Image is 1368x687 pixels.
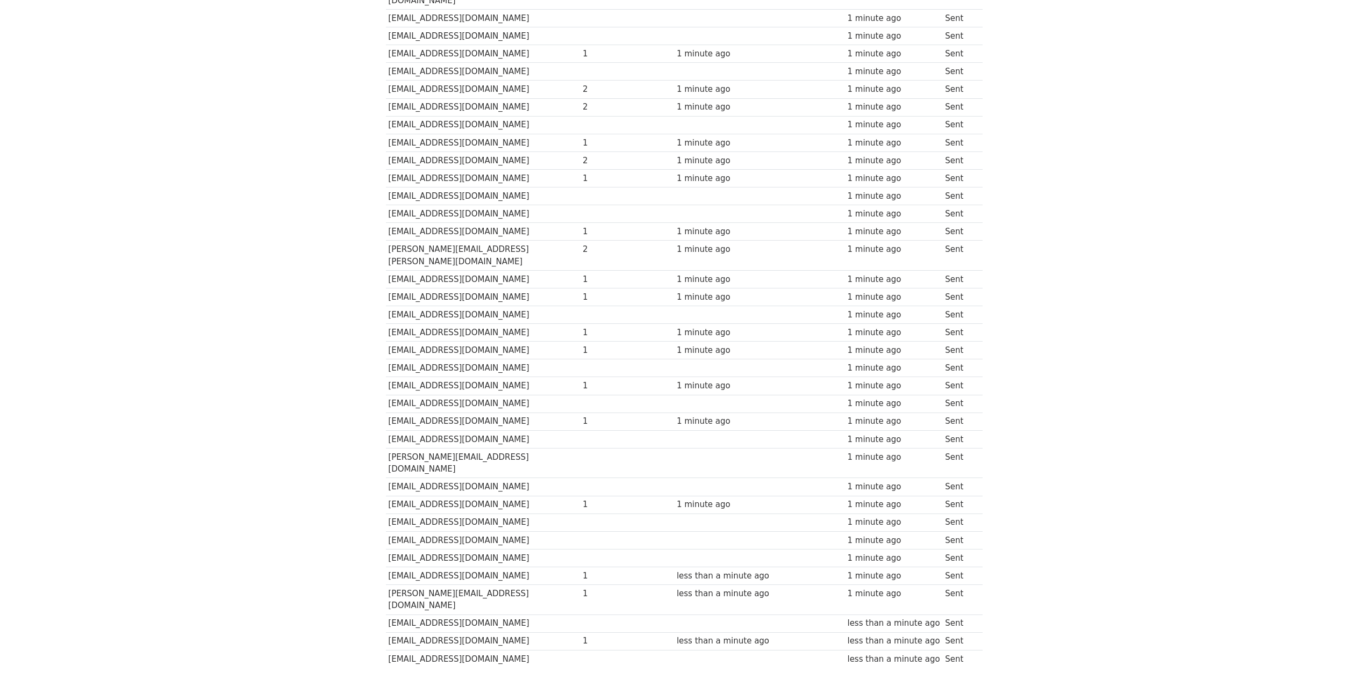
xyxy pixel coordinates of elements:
[677,48,769,60] div: 1 minute ago
[386,531,581,549] td: [EMAIL_ADDRESS][DOMAIN_NAME]
[677,172,769,185] div: 1 minute ago
[386,169,581,187] td: [EMAIL_ADDRESS][DOMAIN_NAME]
[677,155,769,167] div: 1 minute ago
[583,83,626,96] div: 2
[386,549,581,567] td: [EMAIL_ADDRESS][DOMAIN_NAME]
[386,324,581,342] td: [EMAIL_ADDRESS][DOMAIN_NAME]
[942,478,977,496] td: Sent
[847,66,940,78] div: 1 minute ago
[386,413,581,430] td: [EMAIL_ADDRESS][DOMAIN_NAME]
[386,306,581,324] td: [EMAIL_ADDRESS][DOMAIN_NAME]
[677,498,769,511] div: 1 minute ago
[583,226,626,238] div: 1
[386,98,581,116] td: [EMAIL_ADDRESS][DOMAIN_NAME]
[942,223,977,241] td: Sent
[942,241,977,271] td: Sent
[847,552,940,565] div: 1 minute ago
[386,632,581,650] td: [EMAIL_ADDRESS][DOMAIN_NAME]
[677,273,769,286] div: 1 minute ago
[942,395,977,413] td: Sent
[847,451,940,464] div: 1 minute ago
[583,344,626,357] div: 1
[942,514,977,531] td: Sent
[386,116,581,134] td: [EMAIL_ADDRESS][DOMAIN_NAME]
[942,359,977,377] td: Sent
[847,380,940,392] div: 1 minute ago
[942,306,977,324] td: Sent
[847,433,940,446] div: 1 minute ago
[583,101,626,113] div: 2
[386,270,581,288] td: [EMAIL_ADDRESS][DOMAIN_NAME]
[942,496,977,514] td: Sent
[847,362,940,374] div: 1 minute ago
[847,190,940,203] div: 1 minute ago
[386,288,581,306] td: [EMAIL_ADDRESS][DOMAIN_NAME]
[942,650,977,668] td: Sent
[583,155,626,167] div: 2
[847,415,940,428] div: 1 minute ago
[1314,635,1368,687] div: Chatt-widget
[677,83,769,96] div: 1 minute ago
[942,98,977,116] td: Sent
[386,134,581,151] td: [EMAIL_ADDRESS][DOMAIN_NAME]
[677,570,769,582] div: less than a minute ago
[847,155,940,167] div: 1 minute ago
[942,63,977,81] td: Sent
[847,635,940,647] div: less than a minute ago
[677,415,769,428] div: 1 minute ago
[942,10,977,27] td: Sent
[386,63,581,81] td: [EMAIL_ADDRESS][DOMAIN_NAME]
[942,187,977,205] td: Sent
[677,635,769,647] div: less than a minute ago
[942,116,977,134] td: Sent
[386,241,581,271] td: [PERSON_NAME][EMAIL_ADDRESS][PERSON_NAME][DOMAIN_NAME]
[942,27,977,45] td: Sent
[942,324,977,342] td: Sent
[847,226,940,238] div: 1 minute ago
[847,273,940,286] div: 1 minute ago
[847,83,940,96] div: 1 minute ago
[942,288,977,306] td: Sent
[386,585,581,615] td: [PERSON_NAME][EMAIL_ADDRESS][DOMAIN_NAME]
[386,514,581,531] td: [EMAIL_ADDRESS][DOMAIN_NAME]
[942,614,977,632] td: Sent
[847,137,940,149] div: 1 minute ago
[677,344,769,357] div: 1 minute ago
[386,395,581,413] td: [EMAIL_ADDRESS][DOMAIN_NAME]
[1314,635,1368,687] iframe: Chat Widget
[386,430,581,448] td: [EMAIL_ADDRESS][DOMAIN_NAME]
[583,588,626,600] div: 1
[847,570,940,582] div: 1 minute ago
[583,380,626,392] div: 1
[583,243,626,256] div: 2
[583,291,626,303] div: 1
[386,151,581,169] td: [EMAIL_ADDRESS][DOMAIN_NAME]
[942,567,977,584] td: Sent
[583,172,626,185] div: 1
[677,588,769,600] div: less than a minute ago
[583,327,626,339] div: 1
[847,48,940,60] div: 1 minute ago
[583,137,626,149] div: 1
[386,650,581,668] td: [EMAIL_ADDRESS][DOMAIN_NAME]
[386,27,581,45] td: [EMAIL_ADDRESS][DOMAIN_NAME]
[942,430,977,448] td: Sent
[942,151,977,169] td: Sent
[847,534,940,547] div: 1 minute ago
[386,45,581,63] td: [EMAIL_ADDRESS][DOMAIN_NAME]
[847,309,940,321] div: 1 minute ago
[386,205,581,223] td: [EMAIL_ADDRESS][DOMAIN_NAME]
[847,617,940,630] div: less than a minute ago
[677,137,769,149] div: 1 minute ago
[847,12,940,25] div: 1 minute ago
[847,119,940,131] div: 1 minute ago
[942,413,977,430] td: Sent
[677,380,769,392] div: 1 minute ago
[386,448,581,478] td: [PERSON_NAME][EMAIL_ADDRESS][DOMAIN_NAME]
[847,208,940,220] div: 1 minute ago
[847,172,940,185] div: 1 minute ago
[942,45,977,63] td: Sent
[386,10,581,27] td: [EMAIL_ADDRESS][DOMAIN_NAME]
[386,359,581,377] td: [EMAIL_ADDRESS][DOMAIN_NAME]
[386,342,581,359] td: [EMAIL_ADDRESS][DOMAIN_NAME]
